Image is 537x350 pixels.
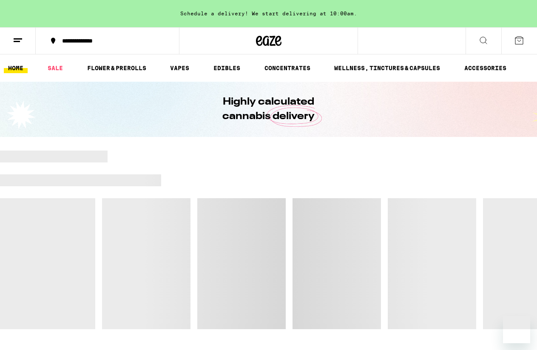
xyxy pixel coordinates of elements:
a: ACCESSORIES [460,63,511,73]
iframe: Button to launch messaging window [503,316,530,343]
h1: Highly calculated cannabis delivery [199,95,339,124]
a: HOME [4,63,28,73]
a: EDIBLES [209,63,244,73]
a: CONCENTRATES [260,63,315,73]
a: VAPES [166,63,193,73]
a: FLOWER & PREROLLS [83,63,151,73]
a: WELLNESS, TINCTURES & CAPSULES [330,63,444,73]
a: SALE [43,63,67,73]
